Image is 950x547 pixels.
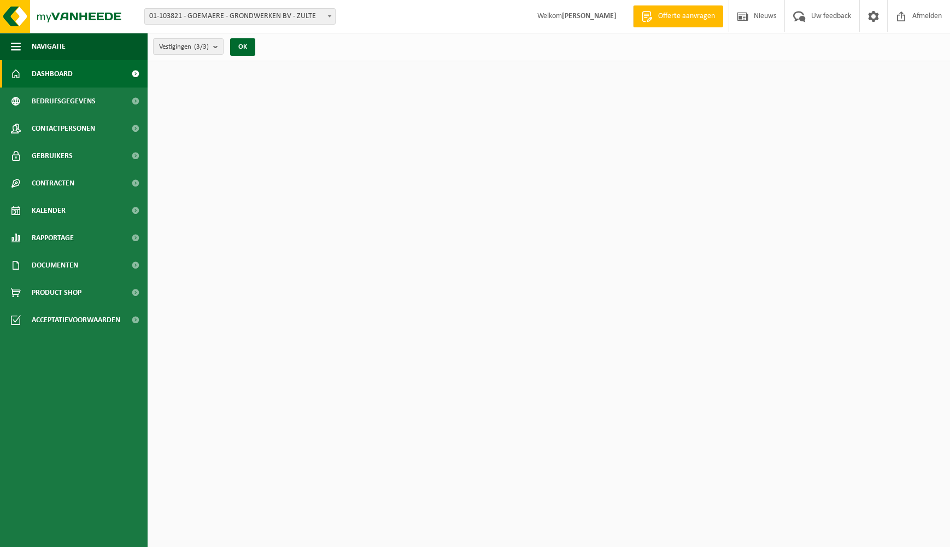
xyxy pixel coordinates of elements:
count: (3/3) [194,43,209,50]
button: Vestigingen(3/3) [153,38,224,55]
span: Contracten [32,170,74,197]
span: Vestigingen [159,39,209,55]
span: Acceptatievoorwaarden [32,306,120,334]
span: 01-103821 - GOEMAERE - GRONDWERKEN BV - ZULTE [145,9,335,24]
span: Product Shop [32,279,81,306]
strong: [PERSON_NAME] [562,12,617,20]
a: Offerte aanvragen [633,5,723,27]
span: 01-103821 - GOEMAERE - GRONDWERKEN BV - ZULTE [144,8,336,25]
span: Kalender [32,197,66,224]
span: Navigatie [32,33,66,60]
span: Dashboard [32,60,73,88]
span: Rapportage [32,224,74,252]
span: Offerte aanvragen [655,11,718,22]
span: Bedrijfsgegevens [32,88,96,115]
button: OK [230,38,255,56]
span: Gebruikers [32,142,73,170]
span: Documenten [32,252,78,279]
span: Contactpersonen [32,115,95,142]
